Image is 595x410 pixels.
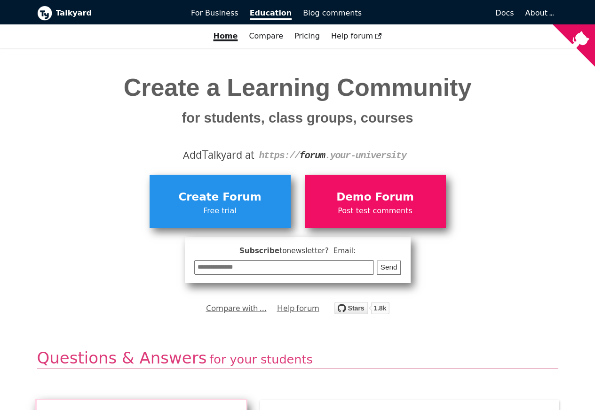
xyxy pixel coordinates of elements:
small: for students, class groups, courses [182,110,413,125]
a: Blog comments [297,5,367,21]
span: for your students [209,352,312,366]
a: Help forum [325,28,388,44]
a: Star debiki/talkyard on GitHub [334,303,389,317]
code: https:// .your-university [259,150,406,161]
img: Talkyard logo [37,6,52,21]
b: Talkyard [56,7,178,19]
span: Free trial [154,205,286,217]
span: Create Forum [154,188,286,206]
span: Help forum [331,31,382,40]
a: Demo ForumPost test comments [305,175,446,227]
a: Education [244,5,298,21]
a: For Business [185,5,244,21]
span: T [202,146,208,162]
a: Help forum [277,301,319,315]
span: Education [250,8,292,20]
span: Blog comments [303,8,362,17]
div: Add alkyard at [44,147,551,163]
span: Post test comments [309,205,441,217]
span: Demo Forum [309,188,441,206]
h2: Questions & Answers [37,348,558,369]
span: Docs [495,8,514,17]
button: Send [377,260,401,275]
a: Compare [249,31,283,40]
span: Create a Learning Community [124,74,472,128]
a: Docs [367,5,520,21]
span: to newsletter ? Email: [279,247,356,255]
span: For Business [191,8,238,17]
a: Talkyard logoTalkyard [37,6,178,21]
a: About [525,8,553,17]
span: Subscribe [194,245,401,257]
img: talkyard.svg [334,302,389,314]
a: Home [207,28,243,44]
a: Pricing [289,28,325,44]
a: Create ForumFree trial [150,175,291,227]
strong: forum [300,150,325,161]
a: Compare with ... [206,301,267,315]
